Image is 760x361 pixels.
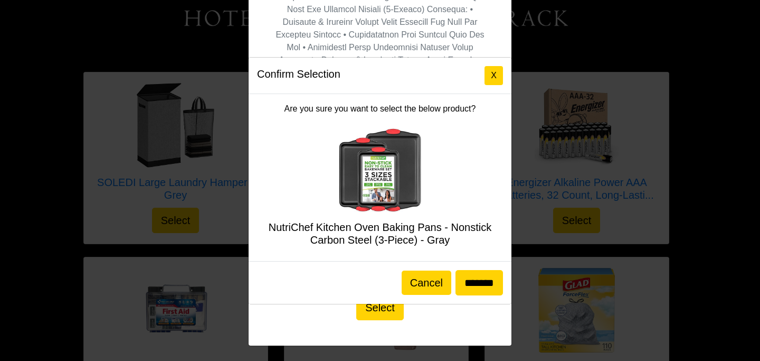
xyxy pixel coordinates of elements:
button: Cancel [402,271,451,295]
img: NutriChef Kitchen Oven Baking Pans - Nonstick Carbon Steel (3-Piece) - Gray [338,128,422,212]
h5: NutriChef Kitchen Oven Baking Pans - Nonstick Carbon Steel (3-Piece) - Gray [257,221,503,246]
button: Close [484,66,503,85]
div: Are you sure you want to select the below product? [249,94,511,261]
h5: Confirm Selection [257,66,340,82]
